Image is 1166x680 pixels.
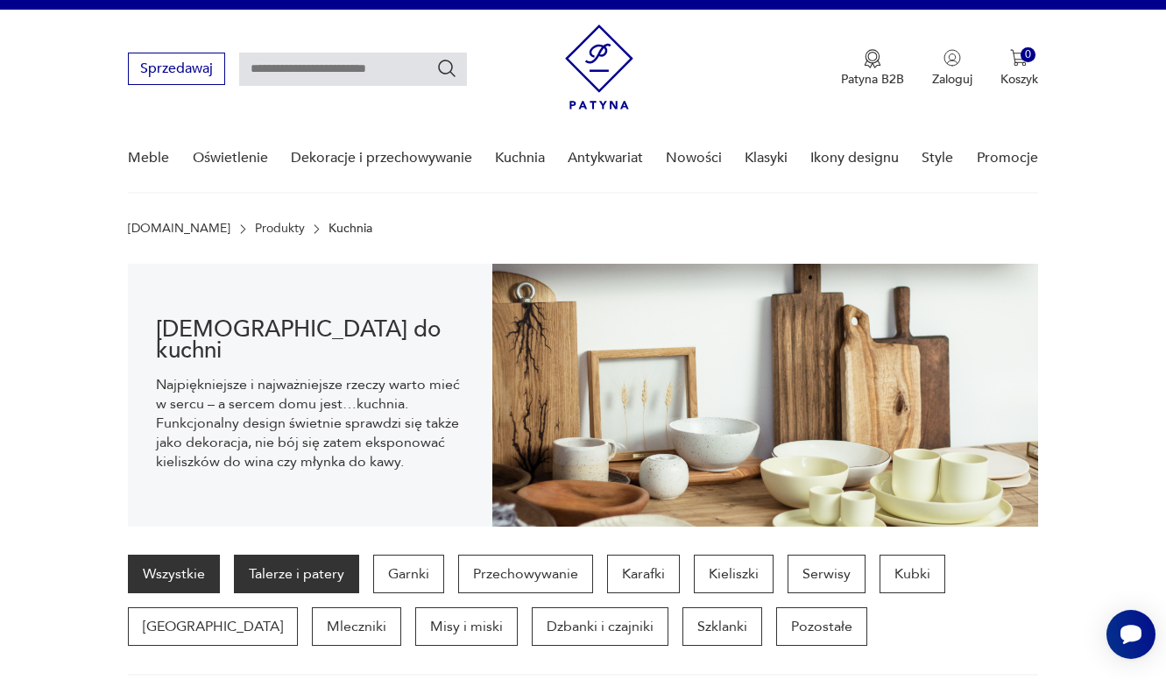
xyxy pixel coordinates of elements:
[776,607,867,646] a: Pozostałe
[255,222,305,236] a: Produkty
[864,49,881,68] img: Ikona medalu
[841,49,904,88] a: Ikona medaluPatyna B2B
[312,607,401,646] a: Mleczniki
[156,375,463,471] p: Najpiękniejsze i najważniejsze rzeczy warto mieć w sercu – a sercem domu jest…kuchnia. Funkcjonal...
[943,49,961,67] img: Ikonka użytkownika
[329,222,372,236] p: Kuchnia
[841,71,904,88] p: Patyna B2B
[568,124,643,192] a: Antykwariat
[565,25,633,110] img: Patyna - sklep z meblami i dekoracjami vintage
[922,124,953,192] a: Style
[436,58,457,79] button: Szukaj
[492,264,1038,527] img: b2f6bfe4a34d2e674d92badc23dc4074.jpg
[128,53,225,85] button: Sprzedawaj
[1000,49,1038,88] button: 0Koszyk
[458,555,593,593] a: Przechowywanie
[156,319,463,361] h1: [DEMOGRAPHIC_DATA] do kuchni
[932,49,972,88] button: Zaloguj
[841,49,904,88] button: Patyna B2B
[810,124,899,192] a: Ikony designu
[128,555,220,593] a: Wszystkie
[128,124,169,192] a: Meble
[128,64,225,76] a: Sprzedawaj
[234,555,359,593] a: Talerze i patery
[932,71,972,88] p: Zaloguj
[1010,49,1028,67] img: Ikona koszyka
[788,555,866,593] a: Serwisy
[694,555,774,593] a: Kieliszki
[532,607,668,646] a: Dzbanki i czajniki
[607,555,680,593] a: Karafki
[1106,610,1155,659] iframe: Smartsupp widget button
[666,124,722,192] a: Nowości
[682,607,762,646] a: Szklanki
[291,124,472,192] a: Dekoracje i przechowywanie
[415,607,518,646] a: Misy i miski
[128,607,298,646] a: [GEOGRAPHIC_DATA]
[745,124,788,192] a: Klasyki
[880,555,945,593] a: Kubki
[193,124,268,192] a: Oświetlenie
[495,124,545,192] a: Kuchnia
[373,555,444,593] a: Garnki
[1000,71,1038,88] p: Koszyk
[977,124,1038,192] a: Promocje
[1021,47,1035,62] div: 0
[128,222,230,236] a: [DOMAIN_NAME]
